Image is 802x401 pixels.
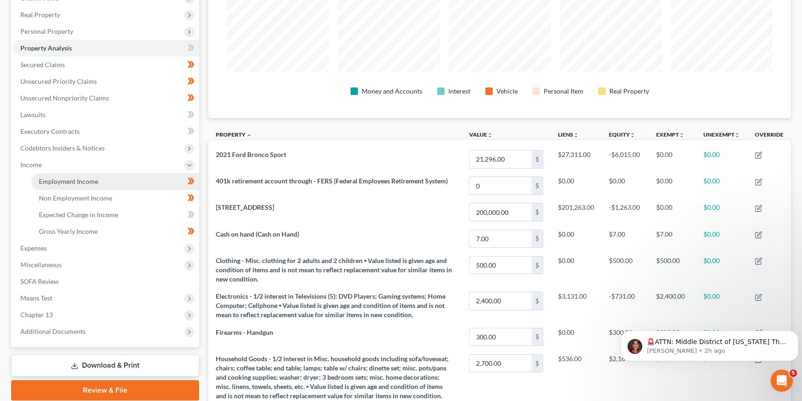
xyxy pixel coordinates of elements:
[532,177,543,194] div: $
[216,355,449,400] span: Household Goods - 1/2 interest in Misc. household goods including sofa/loveseat; chairs; coffee t...
[246,132,252,138] i: expand_less
[469,131,493,138] a: Valueunfold_more
[20,294,52,302] span: Means Test
[601,146,649,172] td: -$6,015.00
[789,370,797,377] span: 5
[13,123,199,140] a: Executory Contracts
[573,132,579,138] i: unfold_more
[532,203,543,221] div: $
[20,11,60,19] span: Real Property
[20,111,45,119] span: Lawsuits
[696,199,747,226] td: $0.00
[39,211,118,219] span: Expected Change in Income
[13,56,199,73] a: Secured Claims
[609,131,635,138] a: Equityunfold_more
[362,87,422,96] div: Money and Accounts
[532,230,543,248] div: $
[20,27,73,35] span: Personal Property
[13,273,199,290] a: SOFA Review
[649,172,696,199] td: $0.00
[696,146,747,172] td: $0.00
[734,132,740,138] i: unfold_more
[656,131,684,138] a: Exemptunfold_more
[13,107,199,123] a: Lawsuits
[532,355,543,372] div: $
[20,161,42,169] span: Income
[532,257,543,274] div: $
[470,150,532,168] input: 0.00
[601,324,649,350] td: $300.00
[39,194,112,202] span: Non Employment Income
[216,177,448,185] span: 401k retirement account through - FERS (Federal Employees Retirement System)
[20,127,80,135] span: Executory Contracts
[20,277,59,285] span: SOFA Review
[558,131,579,138] a: Liensunfold_more
[703,131,740,138] a: Unexemptunfold_more
[216,292,445,319] span: Electronics - 1/2 interest in Televisions (5); DVD Players; Gaming systems; Home Computer; Cellph...
[216,203,274,211] span: [STREET_ADDRESS]
[11,355,199,376] a: Download & Print
[532,150,543,168] div: $
[601,252,649,288] td: $500.00
[630,132,635,138] i: unfold_more
[20,77,97,85] span: Unsecured Priority Claims
[31,207,199,223] a: Expected Change in Income
[551,324,601,350] td: $0.00
[20,94,109,102] span: Unsecured Nonpriority Claims
[11,380,199,401] a: Review & File
[20,144,105,152] span: Codebtors Insiders & Notices
[551,172,601,199] td: $0.00
[649,146,696,172] td: $0.00
[31,173,199,190] a: Employment Income
[216,150,286,158] span: 2021 Ford Bronco Sport
[20,44,72,52] span: Property Analysis
[39,177,98,185] span: Employment Income
[649,252,696,288] td: $500.00
[31,223,199,240] a: Gross Yearly Income
[649,226,696,252] td: $7.00
[216,328,273,336] span: Firearms - Handgun
[470,257,532,274] input: 0.00
[20,311,53,319] span: Chapter 13
[13,90,199,107] a: Unsecured Nonpriority Claims
[216,131,252,138] a: Property expand_less
[470,230,532,248] input: 0.00
[20,61,65,69] span: Secured Claims
[617,311,802,376] iframe: Intercom notifications message
[470,292,532,310] input: 0.00
[39,227,98,235] span: Gross Yearly Income
[601,226,649,252] td: $7.00
[649,199,696,226] td: $0.00
[551,226,601,252] td: $0.00
[551,199,601,226] td: $201,263.00
[696,252,747,288] td: $0.00
[532,328,543,346] div: $
[551,252,601,288] td: $0.00
[496,87,518,96] div: Vehicle
[470,355,532,372] input: 0.00
[532,292,543,310] div: $
[20,244,47,252] span: Expenses
[601,288,649,323] td: -$731.00
[20,261,62,269] span: Miscellaneous
[679,132,684,138] i: unfold_more
[487,132,493,138] i: unfold_more
[551,146,601,172] td: $27,311.00
[216,230,299,238] span: Cash on hand (Cash on Hand)
[448,87,470,96] div: Interest
[649,288,696,323] td: $2,400.00
[601,172,649,199] td: $0.00
[470,177,532,194] input: 0.00
[696,288,747,323] td: $0.00
[551,288,601,323] td: $3,131.00
[13,40,199,56] a: Property Analysis
[696,226,747,252] td: $0.00
[544,87,583,96] div: Personal Item
[771,370,793,392] iframe: Intercom live chat
[696,172,747,199] td: $0.00
[609,87,649,96] div: Real Property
